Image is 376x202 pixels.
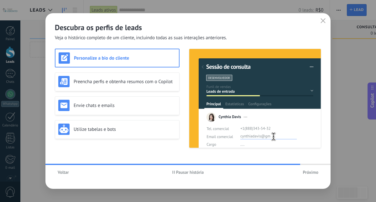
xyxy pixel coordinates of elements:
h2: Descubra os perfis de leads [55,23,321,32]
span: Próximo [303,170,318,174]
h3: Personalize a bio do cliente [74,55,176,61]
span: Pausar história [176,170,204,174]
span: Voltar [58,170,69,174]
h3: Utilize tabelas e bots [74,126,176,132]
button: Próximo [300,167,321,177]
h3: Preencha perfis e obtenha resumos com o Copilot [74,79,176,85]
button: Pausar história [170,167,207,177]
button: Voltar [55,167,72,177]
h3: Envie chats e emails [74,103,176,109]
span: Veja o histórico completo de um cliente, incluindo todas as suas interações anteriores. [55,35,227,41]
